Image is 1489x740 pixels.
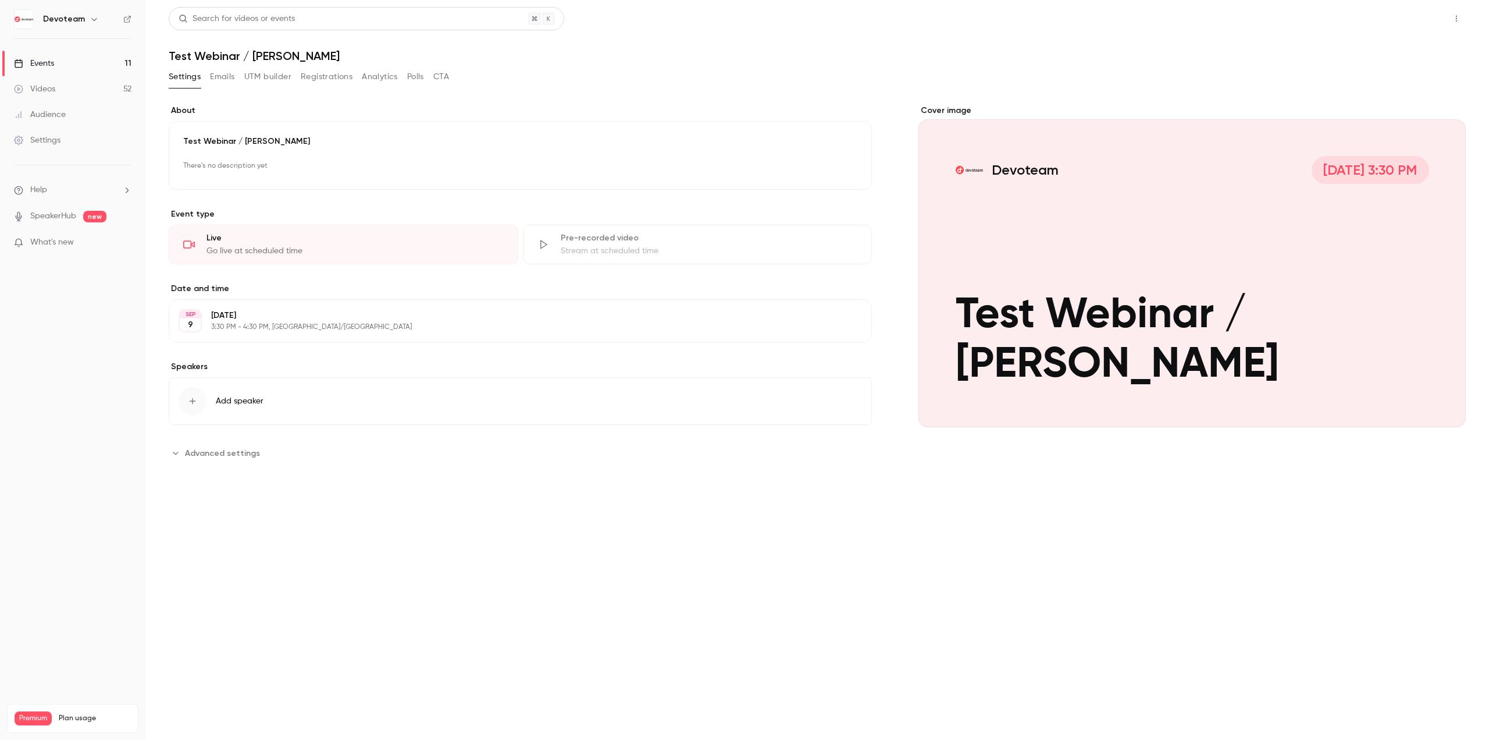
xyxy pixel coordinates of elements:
[30,236,74,249] span: What's new
[14,184,131,196] li: help-dropdown-opener
[180,310,201,318] div: SEP
[169,208,872,220] p: Event type
[169,444,267,462] button: Advanced settings
[523,225,872,264] div: Pre-recorded videoStream at scheduled time
[185,447,260,459] span: Advanced settings
[211,310,810,321] p: [DATE]
[169,49,1466,63] h1: Test Webinar / [PERSON_NAME]
[15,10,33,29] img: Devoteam
[179,13,295,25] div: Search for videos or events
[561,232,858,244] div: Pre-recorded video
[1392,7,1438,30] button: Share
[83,211,106,222] span: new
[918,105,1466,116] label: Cover image
[918,105,1466,427] section: Cover image
[169,444,872,462] section: Advanced settings
[188,319,193,331] p: 9
[169,377,872,425] button: Add speaker
[561,245,858,257] div: Stream at scheduled time
[206,232,504,244] div: Live
[244,68,291,86] button: UTM builder
[59,714,131,723] span: Plan usage
[210,68,234,86] button: Emails
[14,134,60,146] div: Settings
[169,361,872,373] label: Speakers
[301,68,352,86] button: Registrations
[206,245,504,257] div: Go live at scheduled time
[183,136,857,147] p: Test Webinar / [PERSON_NAME]
[14,58,54,69] div: Events
[407,68,424,86] button: Polls
[183,157,857,175] p: There's no description yet
[362,68,398,86] button: Analytics
[30,184,47,196] span: Help
[15,711,52,725] span: Premium
[169,225,518,264] div: LiveGo live at scheduled time
[169,283,872,295] label: Date and time
[117,238,131,248] iframe: Noticeable Trigger
[169,68,201,86] button: Settings
[43,13,85,25] h6: Devoteam
[30,210,76,222] a: SpeakerHub
[433,68,449,86] button: CTA
[216,395,263,407] span: Add speaker
[14,83,55,95] div: Videos
[14,109,66,121] div: Audience
[211,323,810,332] p: 3:30 PM - 4:30 PM, [GEOGRAPHIC_DATA]/[GEOGRAPHIC_DATA]
[169,105,872,116] label: About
